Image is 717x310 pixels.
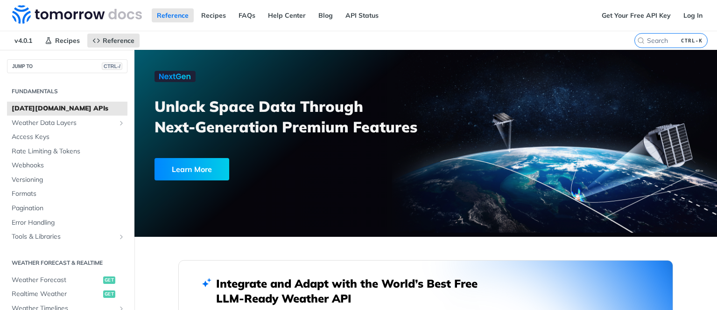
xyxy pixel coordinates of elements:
[40,34,85,48] a: Recipes
[233,8,260,22] a: FAQs
[12,189,125,199] span: Formats
[7,145,127,158] a: Rate Limiting & Tokens
[313,8,338,22] a: Blog
[12,104,125,113] span: [DATE][DOMAIN_NAME] APIs
[12,276,101,285] span: Weather Forecast
[7,102,127,116] a: [DATE][DOMAIN_NAME] APIs
[155,158,229,180] div: Learn More
[7,59,127,73] button: JUMP TOCTRL-/
[7,87,127,96] h2: Fundamentals
[9,34,37,48] span: v4.0.1
[637,37,645,44] svg: Search
[155,158,380,180] a: Learn More
[55,36,80,45] span: Recipes
[103,290,115,298] span: get
[263,8,311,22] a: Help Center
[102,62,122,70] span: CTRL-/
[7,130,127,144] a: Access Keys
[12,147,125,156] span: Rate Limiting & Tokens
[216,276,492,306] h2: Integrate and Adapt with the World’s Best Free LLM-Ready Weather API
[7,216,127,230] a: Error Handling
[7,259,127,267] h2: Weather Forecast & realtime
[12,161,125,170] span: Webhooks
[196,8,231,22] a: Recipes
[7,287,127,301] a: Realtime Weatherget
[103,36,134,45] span: Reference
[12,5,142,24] img: Tomorrow.io Weather API Docs
[12,232,115,241] span: Tools & Libraries
[7,158,127,172] a: Webhooks
[7,187,127,201] a: Formats
[679,36,705,45] kbd: CTRL-K
[118,119,125,127] button: Show subpages for Weather Data Layers
[7,230,127,244] a: Tools & LibrariesShow subpages for Tools & Libraries
[87,34,140,48] a: Reference
[12,289,101,299] span: Realtime Weather
[7,273,127,287] a: Weather Forecastget
[152,8,194,22] a: Reference
[118,233,125,241] button: Show subpages for Tools & Libraries
[12,204,125,213] span: Pagination
[12,132,125,142] span: Access Keys
[155,96,436,137] h3: Unlock Space Data Through Next-Generation Premium Features
[155,71,196,82] img: NextGen
[7,173,127,187] a: Versioning
[597,8,676,22] a: Get Your Free API Key
[7,116,127,130] a: Weather Data LayersShow subpages for Weather Data Layers
[340,8,384,22] a: API Status
[12,175,125,185] span: Versioning
[12,118,115,128] span: Weather Data Layers
[12,218,125,227] span: Error Handling
[7,201,127,215] a: Pagination
[678,8,708,22] a: Log In
[103,276,115,284] span: get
